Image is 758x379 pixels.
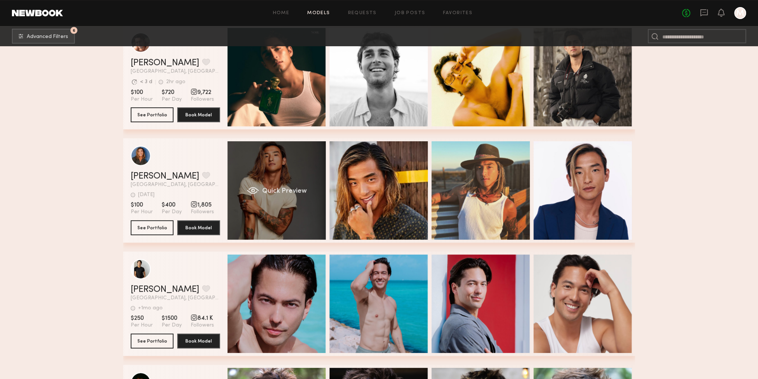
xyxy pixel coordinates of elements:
[162,201,182,209] span: $400
[191,96,214,103] span: Followers
[131,220,173,235] button: See Portfolio
[131,89,153,96] span: $100
[27,34,68,40] span: Advanced Filters
[131,107,173,122] button: See Portfolio
[162,315,182,322] span: $1500
[395,11,426,16] a: Job Posts
[131,59,199,67] a: [PERSON_NAME]
[131,315,153,322] span: $250
[191,89,214,96] span: 9,722
[734,7,746,19] a: M
[191,322,214,329] span: Followers
[191,315,214,322] span: 84.1 K
[177,107,220,122] button: Book Model
[162,322,182,329] span: Per Day
[348,11,377,16] a: Requests
[131,296,220,301] span: [GEOGRAPHIC_DATA], [GEOGRAPHIC_DATA]
[131,96,153,103] span: Per Hour
[162,96,182,103] span: Per Day
[12,29,75,44] button: 6Advanced Filters
[443,11,472,16] a: Favorites
[138,192,155,198] div: [DATE]
[131,209,153,215] span: Per Hour
[307,11,330,16] a: Models
[140,79,152,85] div: < 3 d
[166,79,185,85] div: 2hr ago
[262,188,306,195] span: Quick Preview
[177,220,220,235] button: Book Model
[177,334,220,348] button: Book Model
[131,285,199,294] a: [PERSON_NAME]
[191,201,214,209] span: 1,805
[162,89,182,96] span: $720
[131,322,153,329] span: Per Hour
[131,334,173,348] button: See Portfolio
[73,29,75,32] span: 6
[191,209,214,215] span: Followers
[273,11,290,16] a: Home
[138,306,163,311] div: +1mo ago
[131,69,220,74] span: [GEOGRAPHIC_DATA], [GEOGRAPHIC_DATA]
[162,209,182,215] span: Per Day
[131,182,220,187] span: [GEOGRAPHIC_DATA], [GEOGRAPHIC_DATA]
[131,201,153,209] span: $100
[131,172,199,181] a: [PERSON_NAME]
